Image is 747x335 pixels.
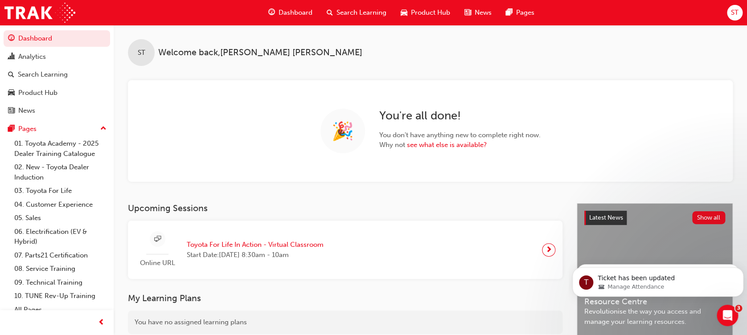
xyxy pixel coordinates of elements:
[158,48,362,58] span: Welcome back , [PERSON_NAME] [PERSON_NAME]
[11,137,110,160] a: 01. Toyota Academy - 2025 Dealer Training Catalogue
[320,4,394,22] a: search-iconSearch Learning
[332,126,354,136] span: 🎉
[128,310,562,334] div: You have no assigned learning plans
[135,228,555,272] a: Online URLToyota For Life In Action - Virtual ClassroomStart Date:[DATE] 8:30am - 10am
[506,7,513,18] span: pages-icon
[138,48,145,58] span: ST
[11,289,110,303] a: 10. TUNE Rev-Up Training
[100,123,107,135] span: up-icon
[8,89,15,97] span: car-icon
[584,306,725,327] span: Revolutionise the way you access and manage your learning resources.
[11,198,110,212] a: 04. Customer Experience
[187,250,324,260] span: Start Date: [DATE] 8:30am - 10am
[407,141,487,149] a: see what else is available?
[8,107,15,115] span: news-icon
[128,293,562,303] h3: My Learning Plans
[516,8,534,18] span: Pages
[569,249,747,311] iframe: Intercom notifications message
[717,305,738,326] iframe: Intercom live chat
[8,71,14,79] span: search-icon
[464,7,471,18] span: news-icon
[11,276,110,290] a: 09. Technical Training
[187,240,324,250] span: Toyota For Life In Action - Virtual Classroom
[4,49,110,65] a: Analytics
[4,29,110,121] button: DashboardAnalyticsSearch LearningProduct HubNews
[11,211,110,225] a: 05. Sales
[457,4,499,22] a: news-iconNews
[18,52,46,62] div: Analytics
[11,160,110,184] a: 02. New - Toyota Dealer Induction
[499,4,542,22] a: pages-iconPages
[379,130,541,140] span: You don't have anything new to complete right now.
[268,7,275,18] span: guage-icon
[11,249,110,262] a: 07. Parts21 Certification
[4,85,110,101] a: Product Hub
[279,8,312,18] span: Dashboard
[135,258,180,268] span: Online URL
[4,66,110,83] a: Search Learning
[4,121,110,137] button: Pages
[411,8,450,18] span: Product Hub
[584,211,725,225] a: Latest NewsShow all
[18,69,68,80] div: Search Learning
[379,140,541,150] span: Why not
[154,234,161,245] span: sessionType_ONLINE_URL-icon
[401,7,407,18] span: car-icon
[546,244,552,256] span: next-icon
[4,3,75,23] img: Trak
[11,225,110,249] a: 06. Electrification (EV & Hybrid)
[4,102,110,119] a: News
[337,8,386,18] span: Search Learning
[11,303,110,317] a: All Pages
[98,317,105,328] span: prev-icon
[8,125,15,133] span: pages-icon
[11,262,110,276] a: 08. Service Training
[379,109,541,123] h2: You're all done!
[18,106,35,116] div: News
[475,8,492,18] span: News
[11,184,110,198] a: 03. Toyota For Life
[261,4,320,22] a: guage-iconDashboard
[8,53,15,61] span: chart-icon
[327,7,333,18] span: search-icon
[727,5,743,20] button: ST
[731,8,739,18] span: ST
[4,30,110,47] a: Dashboard
[18,88,57,98] div: Product Hub
[735,305,742,312] span: 3
[589,214,623,221] span: Latest News
[18,124,37,134] div: Pages
[692,211,726,224] button: Show all
[394,4,457,22] a: car-iconProduct Hub
[8,35,15,43] span: guage-icon
[128,203,562,213] h3: Upcoming Sessions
